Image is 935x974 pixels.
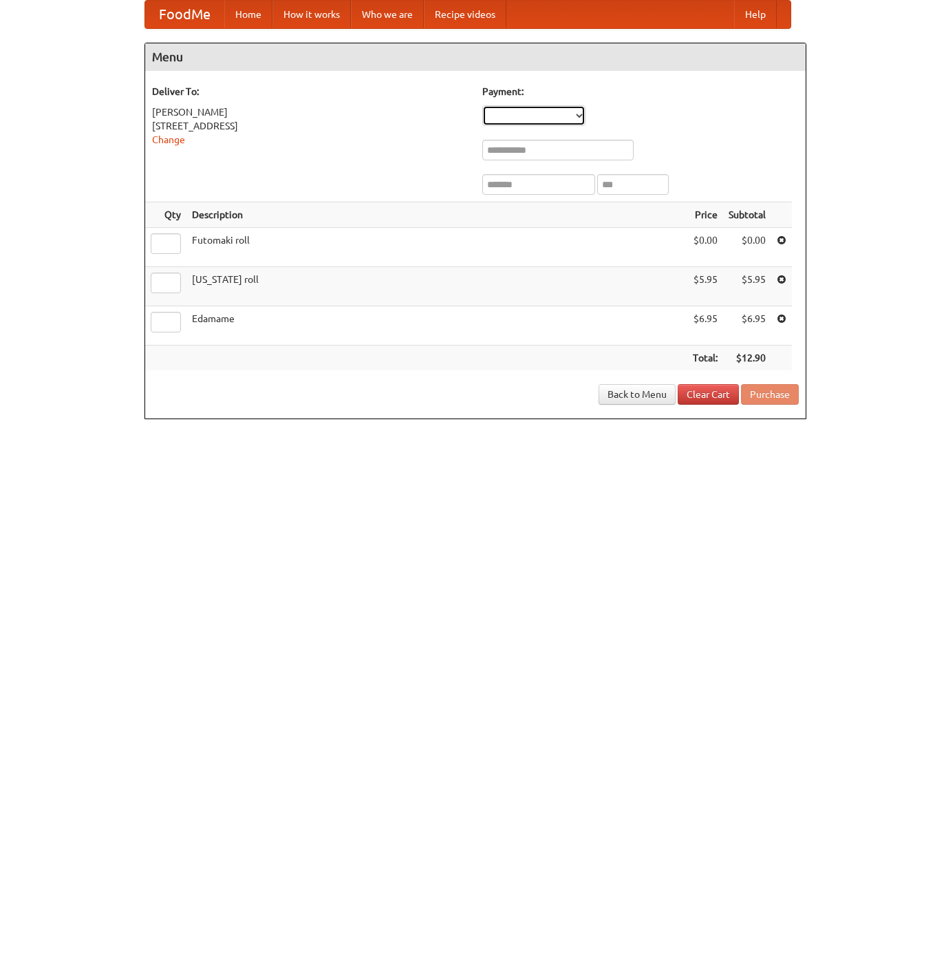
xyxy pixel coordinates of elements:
td: $5.95 [687,267,723,306]
a: Clear Cart [678,384,739,405]
a: Who we are [351,1,424,28]
td: [US_STATE] roll [186,267,687,306]
button: Purchase [741,384,799,405]
a: How it works [272,1,351,28]
div: [STREET_ADDRESS] [152,119,469,133]
th: $12.90 [723,346,771,371]
th: Description [186,202,687,228]
td: $6.95 [723,306,771,346]
a: Change [152,134,185,145]
h4: Menu [145,43,806,71]
td: $6.95 [687,306,723,346]
td: $0.00 [723,228,771,267]
th: Total: [687,346,723,371]
a: FoodMe [145,1,224,28]
h5: Payment: [482,85,799,98]
td: $0.00 [687,228,723,267]
th: Subtotal [723,202,771,228]
a: Back to Menu [599,384,676,405]
th: Price [687,202,723,228]
a: Home [224,1,272,28]
td: $5.95 [723,267,771,306]
h5: Deliver To: [152,85,469,98]
a: Recipe videos [424,1,506,28]
div: [PERSON_NAME] [152,105,469,119]
td: Futomaki roll [186,228,687,267]
th: Qty [145,202,186,228]
td: Edamame [186,306,687,346]
a: Help [734,1,777,28]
